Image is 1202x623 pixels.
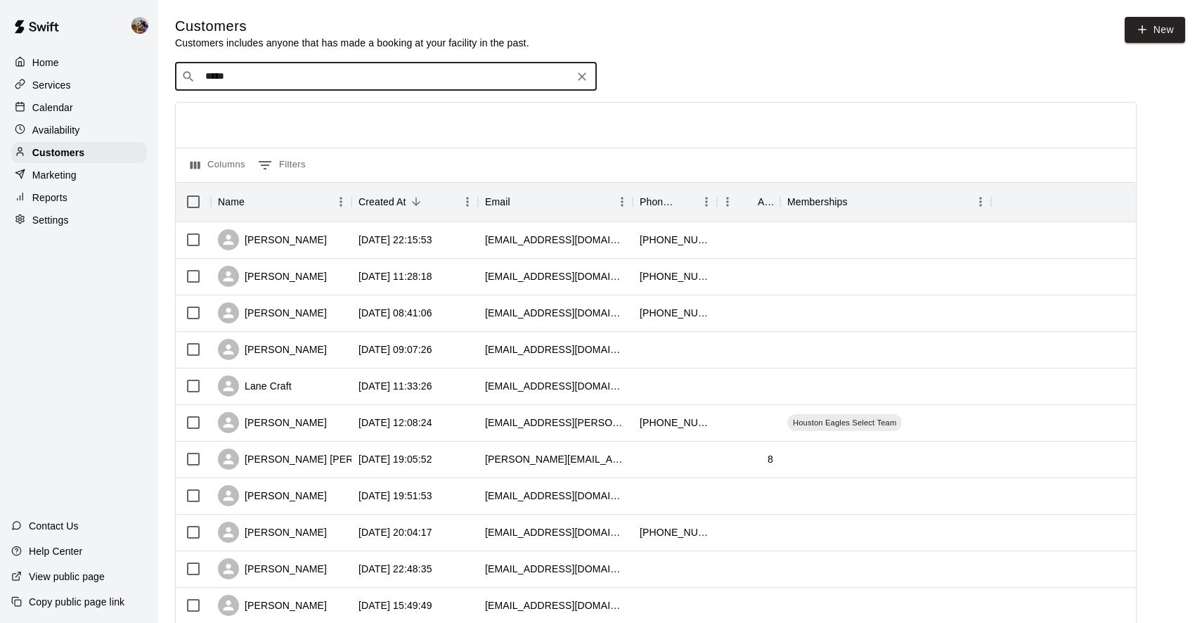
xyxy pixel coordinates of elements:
[485,562,626,576] div: yerlenys@gmail.com
[510,192,530,212] button: Sort
[358,306,432,320] div: 2025-09-15 08:41:06
[32,101,73,115] p: Calendar
[485,342,626,357] div: gangeri@yahoo.com
[29,544,82,558] p: Help Center
[187,154,249,176] button: Select columns
[485,416,626,430] div: wito.arreola@gmail.com
[29,519,79,533] p: Contact Us
[787,182,848,221] div: Memberships
[358,269,432,283] div: 2025-09-15 11:28:18
[175,36,529,50] p: Customers includes anyone that has made a booking at your facility in the past.
[175,63,597,91] div: Search customers by name or email
[640,233,710,247] div: +18326810294
[717,191,738,212] button: Menu
[1125,17,1185,43] a: New
[11,165,147,186] a: Marketing
[485,269,626,283] div: ashbrooke613@gmail.com
[758,182,773,221] div: Age
[32,213,69,227] p: Settings
[218,302,327,323] div: [PERSON_NAME]
[218,485,327,506] div: [PERSON_NAME]
[29,595,124,609] p: Copy public page link
[696,191,717,212] button: Menu
[640,182,676,221] div: Phone Number
[572,67,592,86] button: Clear
[175,17,529,36] h5: Customers
[485,379,626,393] div: lc1342@gmail.com
[640,269,710,283] div: +18326771735
[11,210,147,231] a: Settings
[485,306,626,320] div: iestrada@dow.com
[330,191,351,212] button: Menu
[32,191,67,205] p: Reports
[254,154,309,176] button: Show filters
[358,598,432,612] div: 2025-07-26 15:49:49
[406,192,426,212] button: Sort
[218,558,327,579] div: [PERSON_NAME]
[358,233,432,247] div: 2025-09-15 22:15:53
[218,522,327,543] div: [PERSON_NAME]
[129,11,158,39] div: Blaine Johnson
[218,595,327,616] div: [PERSON_NAME]
[485,233,626,247] div: jbreaux@mfas.com
[780,182,991,221] div: Memberships
[218,449,412,470] div: [PERSON_NAME] [PERSON_NAME]
[11,187,147,208] a: Reports
[485,182,510,221] div: Email
[32,146,84,160] p: Customers
[11,120,147,141] a: Availability
[358,416,432,430] div: 2025-08-29 12:08:24
[738,192,758,212] button: Sort
[218,182,245,221] div: Name
[211,182,351,221] div: Name
[11,52,147,73] a: Home
[676,192,696,212] button: Sort
[717,182,780,221] div: Age
[29,570,105,584] p: View public page
[768,452,773,466] div: 8
[787,417,902,428] span: Houston Eagles Select Team
[457,191,478,212] button: Menu
[218,412,327,433] div: [PERSON_NAME]
[848,192,867,212] button: Sort
[218,229,327,250] div: [PERSON_NAME]
[485,598,626,612] div: njefferson3205@gmail.com
[640,525,710,539] div: +13134921429
[358,562,432,576] div: 2025-07-26 22:48:35
[218,339,327,360] div: [PERSON_NAME]
[32,168,77,182] p: Marketing
[787,414,902,431] div: Houston Eagles Select Team
[32,123,80,137] p: Availability
[245,192,264,212] button: Sort
[351,182,478,221] div: Created At
[358,489,432,503] div: 2025-08-10 19:51:53
[612,191,633,212] button: Menu
[358,452,432,466] div: 2025-08-23 19:05:52
[970,191,991,212] button: Menu
[32,78,71,92] p: Services
[478,182,633,221] div: Email
[11,97,147,118] a: Calendar
[640,416,710,430] div: +18329842169
[358,525,432,539] div: 2025-08-03 20:04:17
[358,379,432,393] div: 2025-09-03 11:33:26
[485,525,626,539] div: hannaeadeh@gmail.com
[358,342,432,357] div: 2025-09-09 09:07:26
[640,306,710,320] div: +17133050591
[32,56,59,70] p: Home
[11,75,147,96] a: Services
[485,452,626,466] div: bobby_marandi@hotmail.com
[358,182,406,221] div: Created At
[218,266,327,287] div: [PERSON_NAME]
[485,489,626,503] div: bmfvikas@yahoo.com
[11,142,147,163] a: Customers
[633,182,717,221] div: Phone Number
